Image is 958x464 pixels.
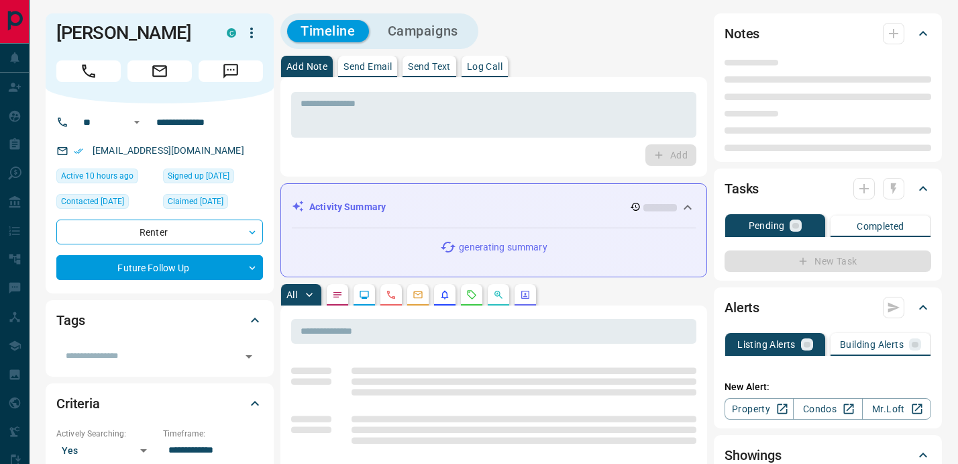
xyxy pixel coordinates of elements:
svg: Opportunities [493,289,504,300]
div: Future Follow Up [56,255,263,280]
button: Campaigns [374,20,472,42]
p: generating summary [459,240,547,254]
h2: Alerts [725,297,759,318]
span: Claimed [DATE] [168,195,223,208]
a: Mr.Loft [862,398,931,420]
span: Call [56,60,121,82]
svg: Email Verified [74,146,83,156]
p: Building Alerts [840,340,904,349]
p: Log Call [467,62,502,71]
svg: Notes [332,289,343,300]
svg: Emails [413,289,423,300]
svg: Agent Actions [520,289,531,300]
p: Activity Summary [309,200,386,214]
svg: Requests [466,289,477,300]
p: Add Note [286,62,327,71]
h2: Criteria [56,393,100,414]
p: Completed [857,222,904,231]
p: Send Text [408,62,451,71]
svg: Calls [386,289,396,300]
div: Alerts [725,291,931,324]
span: Signed up [DATE] [168,169,229,183]
h2: Tags [56,310,85,331]
button: Timeline [287,20,369,42]
p: Actively Searching: [56,428,156,440]
div: Notes [725,17,931,50]
div: Sun Sep 14 2025 [163,169,263,187]
a: Condos [793,398,862,420]
a: Property [725,398,794,420]
p: All [286,290,297,299]
span: Email [127,60,192,82]
svg: Listing Alerts [439,289,450,300]
div: Tags [56,304,263,336]
p: Timeframe: [163,428,263,440]
p: Listing Alerts [737,340,796,349]
div: Tasks [725,173,931,205]
button: Open [129,114,145,130]
p: Send Email [343,62,392,71]
div: Renter [56,220,263,244]
button: Open [239,347,258,366]
div: Yes [56,440,156,461]
svg: Lead Browsing Activity [359,289,370,300]
div: Criteria [56,387,263,420]
a: [EMAIL_ADDRESS][DOMAIN_NAME] [93,145,244,156]
h2: Notes [725,23,759,44]
span: Contacted [DATE] [61,195,124,208]
h1: [PERSON_NAME] [56,22,207,44]
h2: Tasks [725,178,759,199]
span: Active 10 hours ago [61,169,134,183]
div: condos.ca [227,28,236,38]
div: Tue Sep 16 2025 [56,169,156,187]
div: Activity Summary [292,195,696,220]
span: Message [199,60,263,82]
div: Sun Sep 14 2025 [56,194,156,213]
p: New Alert: [725,380,931,394]
div: Sun Sep 14 2025 [163,194,263,213]
p: Pending [749,221,785,230]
